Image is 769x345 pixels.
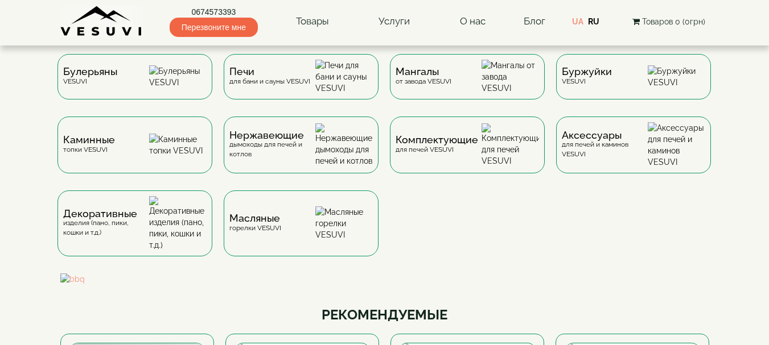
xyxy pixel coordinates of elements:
[229,67,310,86] div: для бани и сауны VESUVI
[229,214,281,223] span: Масляные
[648,65,705,88] img: Буржуйки VESUVI
[170,6,258,18] a: 0674573393
[63,209,149,238] div: изделия (пано, пики, кошки и т.д.)
[170,18,258,37] span: Перезвоните мне
[229,131,315,159] div: дымоходы для печей и котлов
[396,135,478,154] div: для печей VESUVI
[384,54,550,117] a: Мангалыот завода VESUVI Мангалы от завода VESUVI
[315,206,373,240] img: Масляные горелки VESUVI
[285,9,340,35] a: Товары
[63,67,117,86] div: VESUVI
[52,117,218,190] a: Каминныетопки VESUVI Каминные топки VESUVI
[550,117,717,190] a: Аксессуарыдля печей и каминов VESUVI Аксессуары для печей и каминов VESUVI
[218,54,384,117] a: Печидля бани и сауны VESUVI Печи для бани и сауны VESUVI
[524,15,545,27] a: Блог
[63,209,149,218] span: Декоративные
[572,17,583,26] a: UA
[149,196,207,251] img: Декоративные изделия (пано, пики, кошки и т.д.)
[52,190,218,273] a: Декоративныеизделия (пано, пики, кошки и т.д.) Декоративные изделия (пано, пики, кошки и т.д.)
[562,131,648,140] span: Аксессуары
[63,67,117,76] span: Булерьяны
[315,60,373,94] img: Печи для бани и сауны VESUVI
[149,134,207,156] img: Каминные топки VESUVI
[629,15,709,28] button: Товаров 0 (0грн)
[367,9,421,35] a: Услуги
[562,67,612,76] span: Буржуйки
[396,67,451,86] div: от завода VESUVI
[642,17,705,26] span: Товаров 0 (0грн)
[218,117,384,190] a: Нержавеющиедымоходы для печей и котлов Нержавеющие дымоходы для печей и котлов
[562,131,648,159] div: для печей и каминов VESUVI
[384,117,550,190] a: Комплектующиедля печей VESUVI Комплектующие для печей VESUVI
[63,135,115,144] span: Каминные
[588,17,599,26] a: RU
[315,123,373,167] img: Нержавеющие дымоходы для печей и котлов
[63,135,115,154] div: топки VESUVI
[60,6,143,37] img: Завод VESUVI
[218,190,384,273] a: Масляныегорелки VESUVI Масляные горелки VESUVI
[562,67,612,86] div: VESUVI
[648,122,705,168] img: Аксессуары для печей и каминов VESUVI
[396,67,451,76] span: Мангалы
[482,60,539,94] img: Мангалы от завода VESUVI
[550,54,717,117] a: БуржуйкиVESUVI Буржуйки VESUVI
[149,65,207,88] img: Булерьяны VESUVI
[60,273,709,285] img: bbq
[229,214,281,232] div: горелки VESUVI
[396,135,478,144] span: Комплектующие
[482,123,539,167] img: Комплектующие для печей VESUVI
[229,67,310,76] span: Печи
[52,54,218,117] a: БулерьяныVESUVI Булерьяны VESUVI
[449,9,497,35] a: О нас
[229,131,315,140] span: Нержавеющие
